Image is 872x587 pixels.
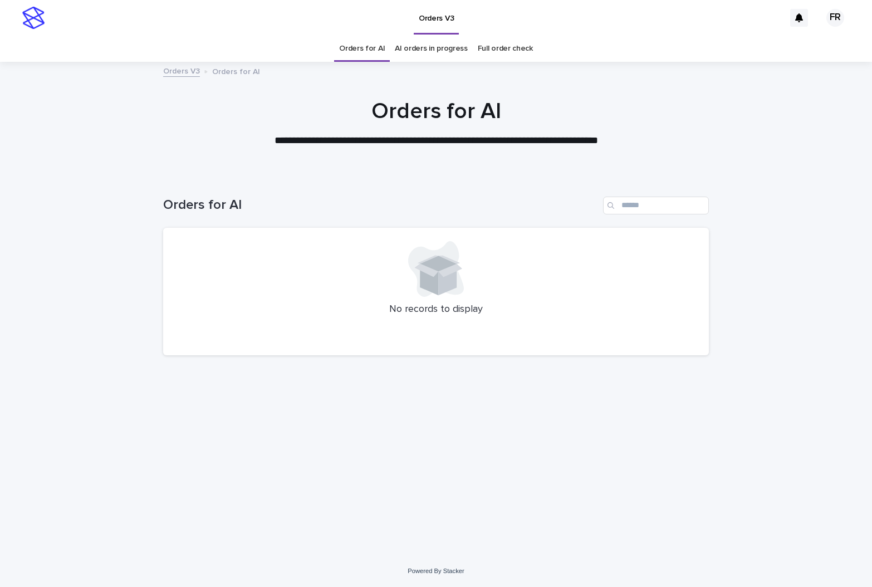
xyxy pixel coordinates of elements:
a: Orders for AI [339,36,385,62]
p: No records to display [177,304,695,316]
a: Orders V3 [163,64,200,77]
a: Full order check [478,36,533,62]
h1: Orders for AI [163,98,709,125]
input: Search [603,197,709,214]
img: stacker-logo-s-only.png [22,7,45,29]
p: Orders for AI [212,65,260,77]
a: Powered By Stacker [408,568,464,574]
a: AI orders in progress [395,36,468,62]
div: FR [826,9,844,27]
h1: Orders for AI [163,197,599,213]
